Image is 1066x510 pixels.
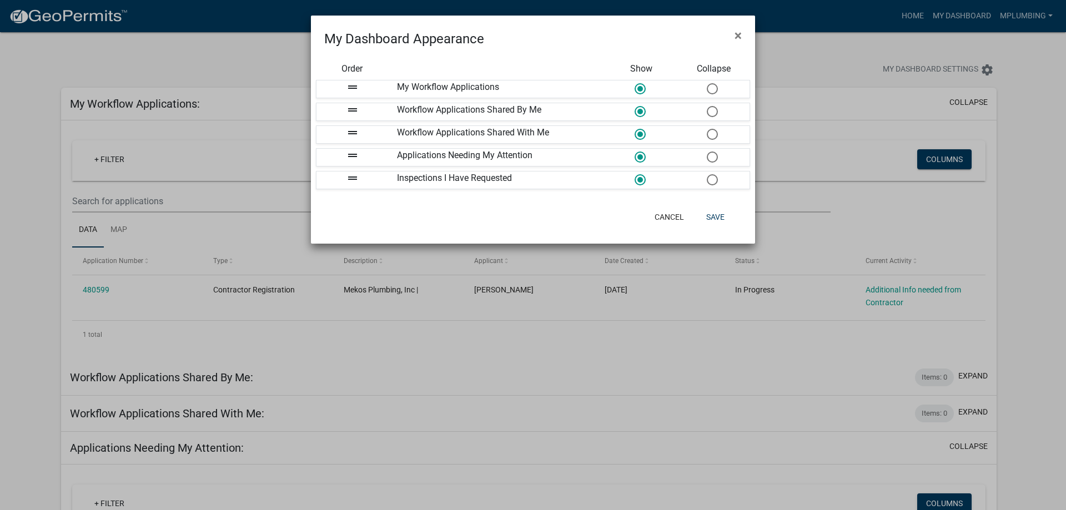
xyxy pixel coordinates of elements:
div: Show [605,62,677,75]
button: Close [726,20,751,51]
div: Workflow Applications Shared With Me [389,126,605,143]
i: drag_handle [346,80,359,94]
span: × [735,28,742,43]
i: drag_handle [346,149,359,162]
button: Cancel [646,207,693,227]
div: Inspections I Have Requested [389,171,605,189]
i: drag_handle [346,171,359,185]
div: Workflow Applications Shared By Me [389,103,605,120]
div: Applications Needing My Attention [389,149,605,166]
h4: My Dashboard Appearance [324,29,484,49]
div: Collapse [678,62,750,75]
div: My Workflow Applications [389,80,605,98]
i: drag_handle [346,103,359,117]
div: Order [316,62,388,75]
i: drag_handle [346,126,359,139]
button: Save [697,207,733,227]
